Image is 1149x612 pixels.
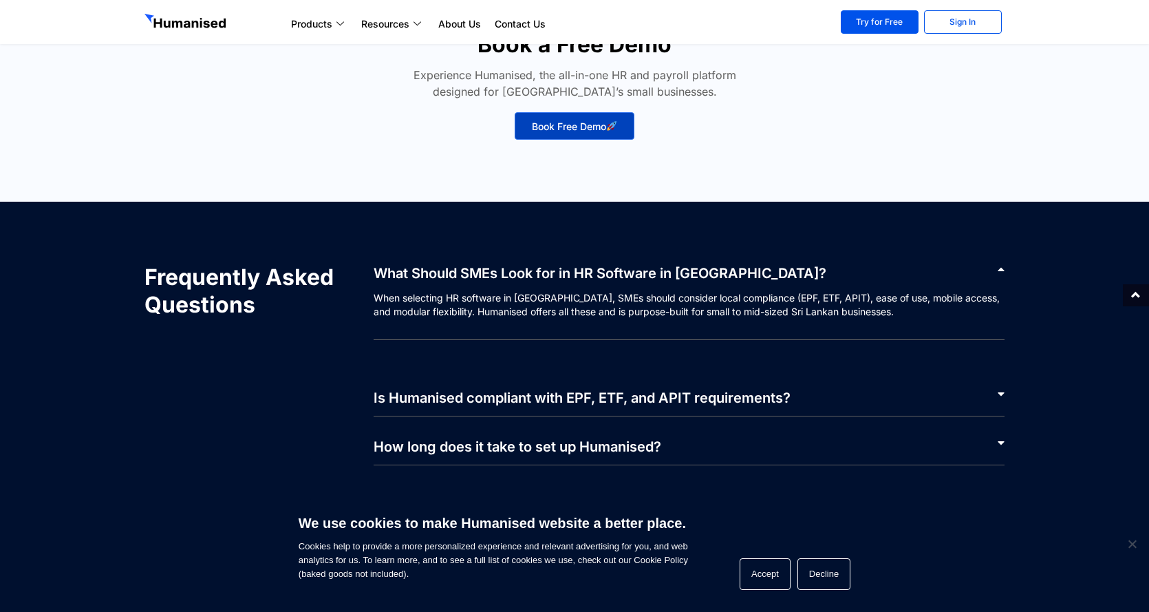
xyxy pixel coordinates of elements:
button: Accept [740,558,791,590]
span: Cookies help to provide a more personalized experience and relevant advertising for you, and web ... [299,507,688,581]
button: Decline [797,558,850,590]
a: Is Humanised compliant with EPF, ETF, and APIT requirements? [374,390,791,406]
img: 🚀 [607,121,616,131]
p: When selecting HR software in [GEOGRAPHIC_DATA], SMEs should consider local compliance (EPF, ETF,... [374,291,1005,340]
p: Experience Humanised, the all-in-one HR and payroll platform designed for [GEOGRAPHIC_DATA]’s sma... [389,67,760,100]
a: Resources [354,16,431,32]
span: Book Free Demo [532,121,617,131]
a: About Us [431,16,488,32]
span: Decline [1125,537,1139,551]
a: Sign In [924,10,1002,34]
a: Try for Free [841,10,919,34]
a: Products [284,16,354,32]
h6: We use cookies to make Humanised website a better place. [299,514,688,533]
a: Contact Us [488,16,552,32]
a: What Should SMEs Look for in HR Software in [GEOGRAPHIC_DATA]? [374,265,826,282]
a: How long does it take to set up Humanised? [374,439,661,455]
a: Book Free Demo🚀 [515,112,634,140]
img: GetHumanised Logo [144,14,228,32]
h2: Frequently Asked Questions [144,264,360,319]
